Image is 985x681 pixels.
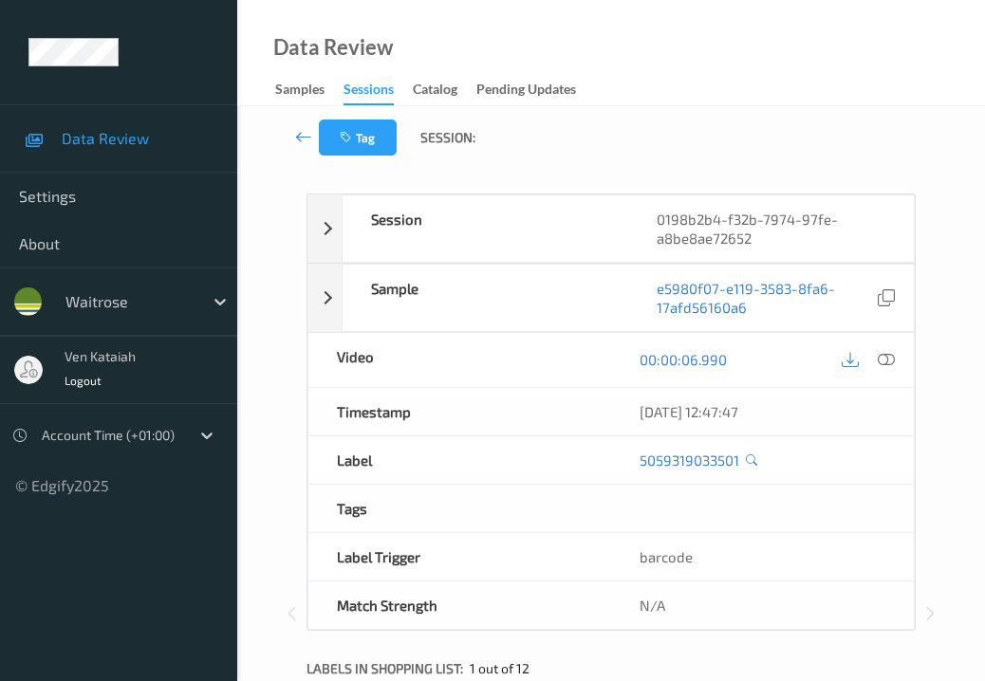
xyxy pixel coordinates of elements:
[275,80,325,103] div: Samples
[611,533,914,580] div: barcode
[628,195,914,262] div: 0198b2b4-f32b-7974-97fe-a8be8ae72652
[640,451,739,469] a: 5059319033501
[657,279,874,317] a: e5980f07-e119-3583-8fa6-17afd56160a6
[344,80,394,105] div: Sessions
[308,533,611,580] div: Label Trigger
[413,80,457,103] div: Catalog
[344,77,413,105] a: Sessions
[308,485,611,532] div: Tags
[611,581,914,629] div: N/A
[343,265,628,331] div: Sample
[275,77,344,103] a: Samples
[343,195,628,262] div: Session
[319,120,397,156] button: Tag
[640,350,727,369] a: 00:00:06.990
[273,38,393,57] div: Data Review
[307,659,463,678] span: Labels in shopping list:
[308,333,611,387] div: Video
[308,388,611,435] div: Timestamp
[413,77,476,103] a: Catalog
[476,77,595,103] a: Pending Updates
[307,194,915,263] div: Session0198b2b4-f32b-7974-97fe-a8be8ae72652
[470,659,530,678] span: 1 out of 12
[307,264,915,332] div: Samplee5980f07-e119-3583-8fa6-17afd56160a6
[476,80,576,103] div: Pending Updates
[308,581,611,629] div: Match Strength
[420,128,475,147] span: Session:
[640,402,885,421] div: [DATE] 12:47:47
[308,436,611,484] div: Label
